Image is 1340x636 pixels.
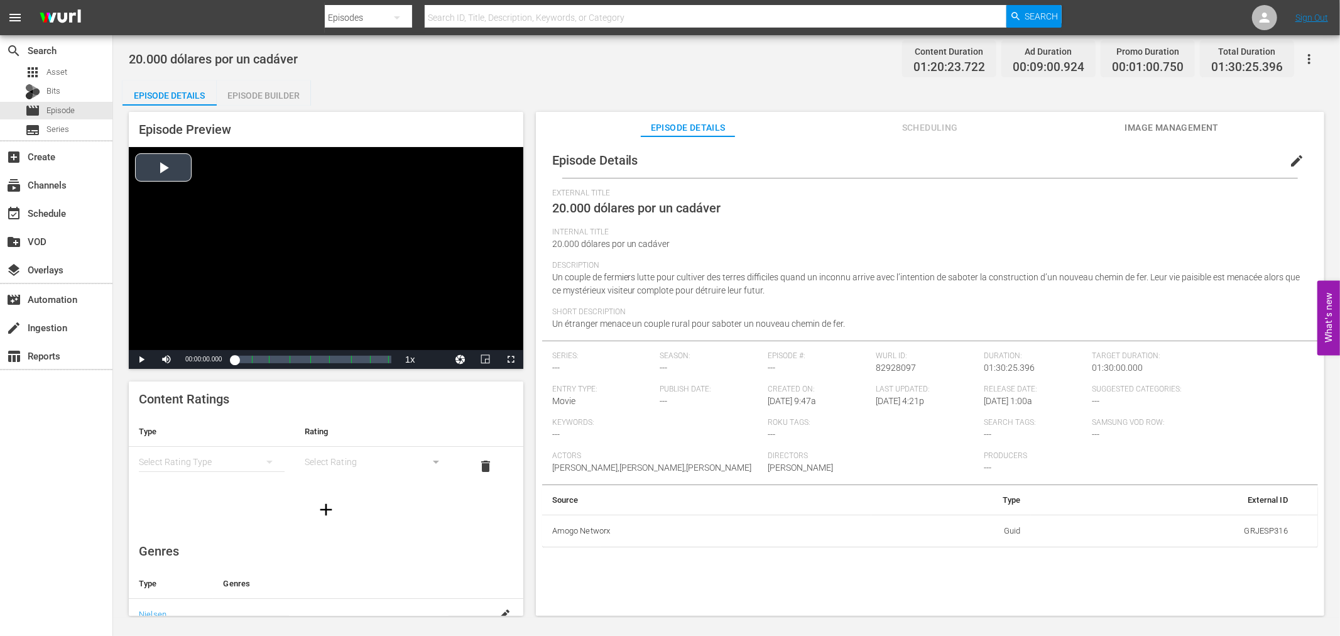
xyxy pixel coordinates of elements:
[1031,515,1298,547] td: GRJESP316
[984,363,1035,373] span: 01:30:25.396
[768,363,775,373] span: ---
[913,43,985,60] div: Content Duration
[1317,281,1340,356] button: Open Feedback Widget
[1289,153,1304,168] span: edit
[552,153,638,168] span: Episode Details
[542,485,1318,548] table: simple table
[139,610,166,619] a: Nielsen
[46,123,69,136] span: Series
[498,350,523,369] button: Fullscreen
[25,103,40,118] span: Episode
[6,43,21,58] span: Search
[984,396,1032,406] span: [DATE] 1:00a
[1013,43,1084,60] div: Ad Duration
[552,261,1302,271] span: Description
[876,351,978,361] span: Wurl ID:
[25,65,40,80] span: Asset
[25,123,40,138] span: Series
[6,263,21,278] span: Overlays
[552,189,1302,199] span: External Title
[876,396,924,406] span: [DATE] 4:21p
[542,515,871,547] th: Amogo Networx
[1112,60,1184,75] span: 00:01:00.750
[139,392,229,407] span: Content Ratings
[1295,13,1328,23] a: Sign Out
[1025,5,1059,28] span: Search
[1125,120,1219,136] span: Image Management
[129,417,523,486] table: simple table
[871,515,1031,547] td: Guid
[913,60,985,75] span: 01:20:23.722
[473,350,498,369] button: Picture-in-Picture
[6,206,21,221] span: Schedule
[234,356,391,363] div: Progress Bar
[217,80,311,111] div: Episode Builder
[6,321,21,336] span: Ingestion
[1092,385,1302,395] span: Suggested Categories:
[129,417,295,447] th: Type
[660,363,667,373] span: ---
[552,307,1302,317] span: Short Description
[552,418,762,428] span: Keywords:
[123,80,217,106] button: Episode Details
[154,350,179,369] button: Mute
[6,234,21,249] span: VOD
[185,356,222,363] span: 00:00:00.000
[1092,351,1302,361] span: Target Duration:
[552,228,1302,238] span: Internal Title
[46,66,67,79] span: Asset
[984,451,1194,461] span: Producers
[542,485,871,515] th: Source
[1092,418,1194,428] span: Samsung VOD Row:
[1092,429,1099,439] span: ---
[768,396,816,406] span: [DATE] 9:47a
[660,385,761,395] span: Publish Date:
[398,350,423,369] button: Playback Rate
[479,459,494,474] span: delete
[871,485,1031,515] th: Type
[129,147,523,369] div: Video Player
[46,104,75,117] span: Episode
[876,385,978,395] span: Last Updated:
[139,122,231,137] span: Episode Preview
[660,351,761,361] span: Season:
[6,349,21,364] span: Reports
[46,85,60,97] span: Bits
[552,272,1300,295] span: Un couple de fermiers lutte pour cultiver des terres difficiles quand un inconnu arrive avec l’in...
[1112,43,1184,60] div: Promo Duration
[8,10,23,25] span: menu
[552,429,560,439] span: ---
[768,429,775,439] span: ---
[552,200,721,216] span: 20.000 dólares por un cadáver
[552,463,752,473] span: [PERSON_NAME],[PERSON_NAME],[PERSON_NAME]
[984,418,1086,428] span: Search Tags:
[295,417,460,447] th: Rating
[641,120,735,136] span: Episode Details
[129,569,213,599] th: Type
[552,385,654,395] span: Entry Type:
[876,363,916,373] span: 82928097
[552,363,560,373] span: ---
[217,80,311,106] button: Episode Builder
[139,544,179,559] span: Genres
[129,52,298,67] span: 20.000 dólares por un cadáver
[448,350,473,369] button: Jump To Time
[1092,396,1099,406] span: ---
[768,385,869,395] span: Created On:
[768,351,869,361] span: Episode #:
[883,120,977,136] span: Scheduling
[1092,363,1143,373] span: 01:30:00.000
[6,150,21,165] span: Create
[552,319,846,329] span: Un étranger menace un couple rural pour saboter un nouveau chemin de fer.
[6,178,21,193] span: Channels
[768,418,978,428] span: Roku Tags:
[6,292,21,307] span: Automation
[1013,60,1084,75] span: 00:09:00.924
[552,351,654,361] span: Series:
[1211,43,1283,60] div: Total Duration
[984,463,991,473] span: ---
[768,451,978,461] span: Directors
[123,80,217,111] div: Episode Details
[25,84,40,99] div: Bits
[1031,485,1298,515] th: External ID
